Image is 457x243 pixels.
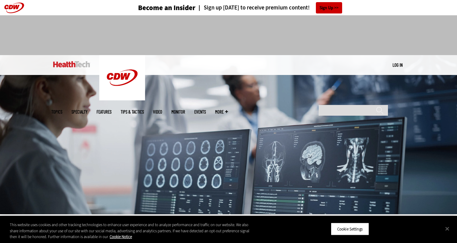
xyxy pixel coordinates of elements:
a: Video [153,110,162,114]
a: More information about your privacy [110,234,132,239]
img: Home [99,55,145,100]
a: CDW [99,95,145,102]
div: User menu [393,62,403,68]
span: More [215,110,228,114]
a: Features [97,110,112,114]
iframe: advertisement [117,21,340,49]
button: Cookie Settings [331,222,369,235]
a: Become an Insider [115,4,196,11]
button: Close [441,222,454,235]
a: MonITor [171,110,185,114]
h3: Become an Insider [138,4,196,11]
span: Specialty [71,110,87,114]
span: Topics [51,110,62,114]
a: Sign Up [316,2,342,13]
a: Tips & Tactics [121,110,144,114]
div: This website uses cookies and other tracking technologies to enhance user experience and to analy... [10,222,251,240]
a: Log in [393,62,403,68]
img: Home [53,61,90,67]
a: Sign up [DATE] to receive premium content! [196,5,310,11]
a: Events [194,110,206,114]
